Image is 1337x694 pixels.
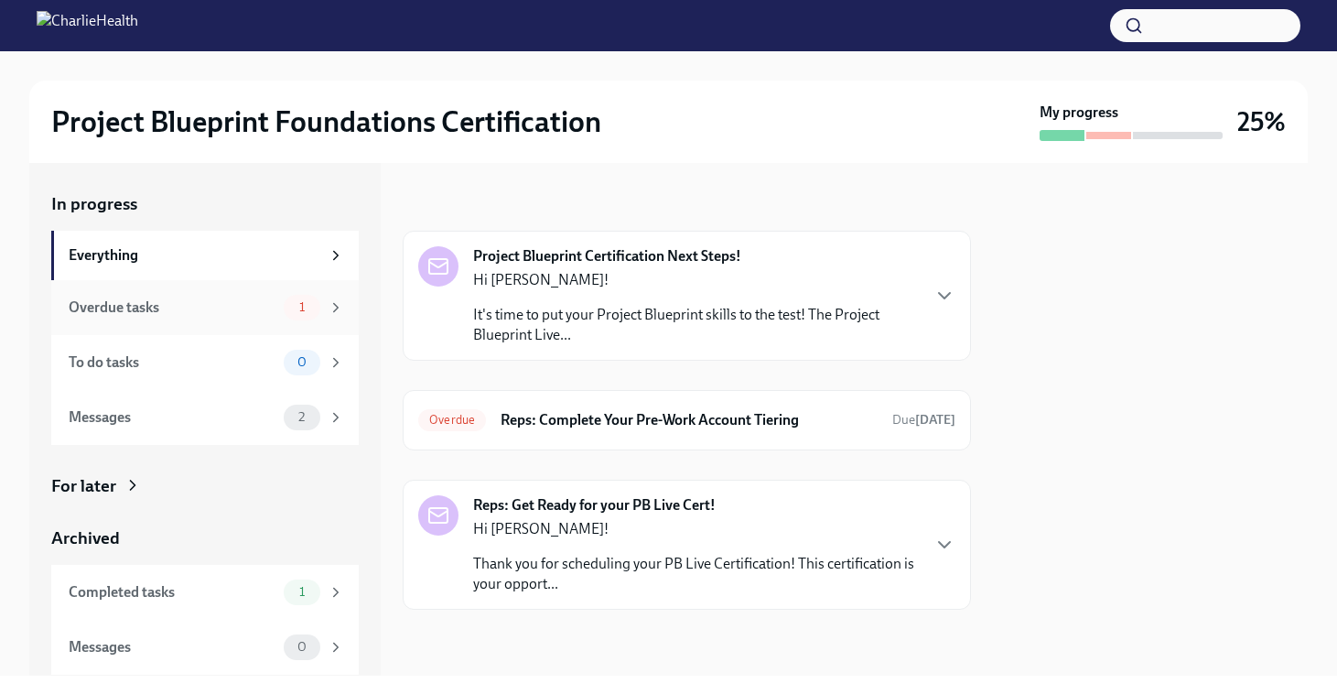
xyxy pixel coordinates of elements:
[418,406,955,435] a: OverdueReps: Complete Your Pre-Work Account TieringDue[DATE]
[287,410,316,424] span: 2
[51,620,359,675] a: Messages0
[473,554,919,594] p: Thank you for scheduling your PB Live Certification! This certification is your opport...
[69,298,276,318] div: Overdue tasks
[288,585,316,599] span: 1
[473,305,919,345] p: It's time to put your Project Blueprint skills to the test! The Project Blueprint Live...
[51,565,359,620] a: Completed tasks1
[69,582,276,602] div: Completed tasks
[51,390,359,445] a: Messages2
[915,412,955,428] strong: [DATE]
[1040,103,1118,123] strong: My progress
[51,526,359,550] a: Archived
[473,270,919,290] p: Hi [PERSON_NAME]!
[69,245,320,266] div: Everything
[288,300,316,314] span: 1
[1237,105,1286,138] h3: 25%
[892,412,955,428] span: Due
[51,103,601,140] h2: Project Blueprint Foundations Certification
[418,413,486,427] span: Overdue
[51,192,359,216] a: In progress
[286,355,318,369] span: 0
[69,352,276,373] div: To do tasks
[892,411,955,428] span: September 8th, 2025 12:00
[51,335,359,390] a: To do tasks0
[473,495,716,515] strong: Reps: Get Ready for your PB Live Cert!
[501,410,878,430] h6: Reps: Complete Your Pre-Work Account Tiering
[69,637,276,657] div: Messages
[37,11,138,40] img: CharlieHealth
[473,519,919,539] p: Hi [PERSON_NAME]!
[51,474,359,498] a: For later
[286,640,318,654] span: 0
[473,246,741,266] strong: Project Blueprint Certification Next Steps!
[69,407,276,428] div: Messages
[51,474,116,498] div: For later
[51,231,359,280] a: Everything
[51,280,359,335] a: Overdue tasks1
[403,192,489,216] div: In progress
